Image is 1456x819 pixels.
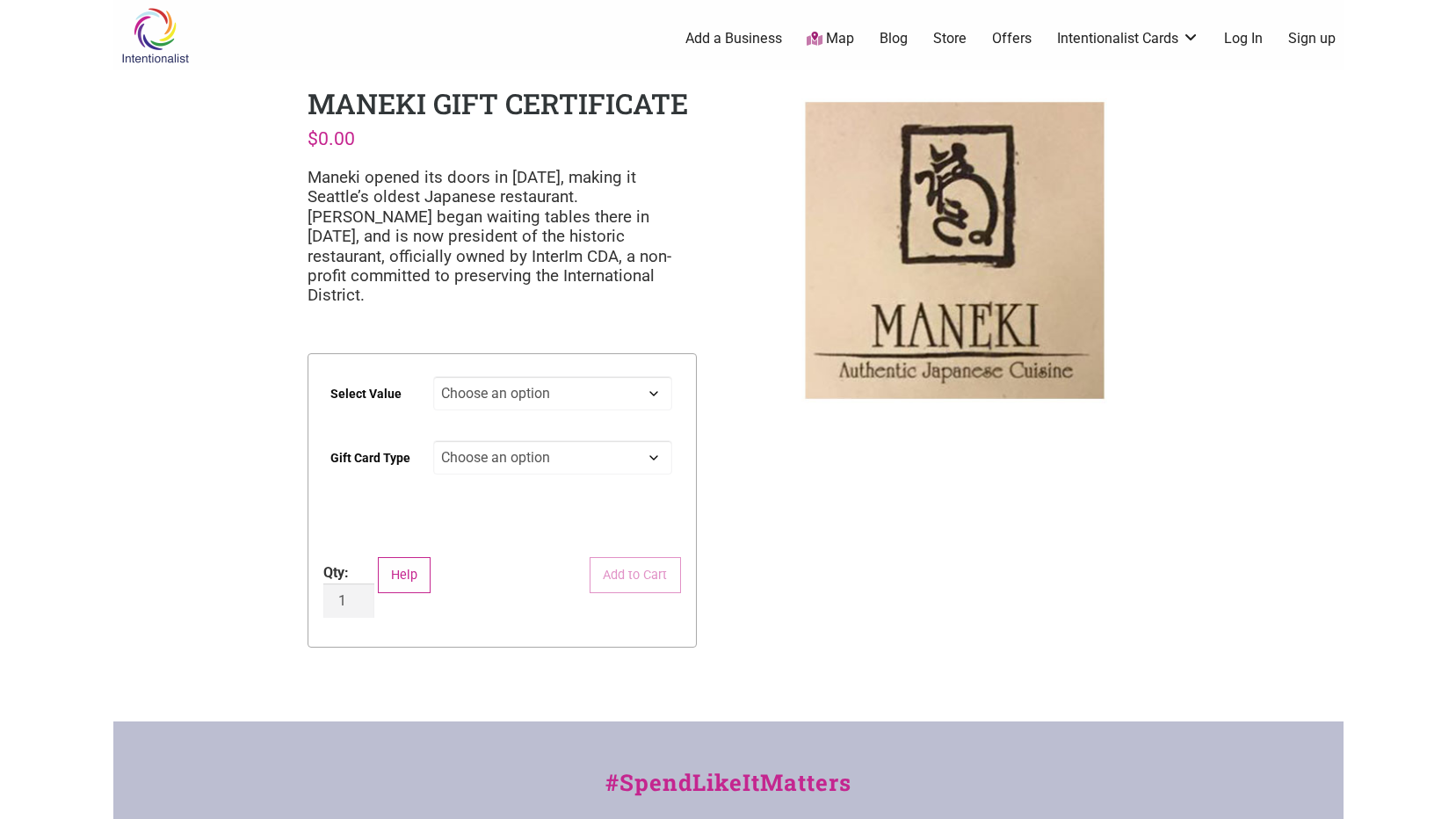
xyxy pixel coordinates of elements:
a: Intentionalist Cards [1057,29,1199,48]
div: Qty: [323,562,349,583]
a: Log In [1224,29,1263,48]
a: Store [933,29,967,48]
a: Offers [992,29,1032,48]
p: Maneki opened its doors in [DATE], making it Seattle’s oldest Japanese restaurant. [PERSON_NAME] ... [308,168,697,306]
h1: Maneki Gift Certificate [308,84,688,122]
button: Add to Cart [590,557,681,593]
div: #SpendLikeItMatters [113,765,1344,817]
bdi: 0.00 [308,127,355,149]
a: Map [807,29,854,49]
button: Help [378,557,431,593]
label: Select Value [330,374,402,414]
a: Sign up [1288,29,1336,48]
img: Maneki Gift Certificate [759,84,1148,417]
input: Product quantity [323,583,374,618]
span: $ [308,127,318,149]
a: Add a Business [685,29,782,48]
label: Gift Card Type [330,438,410,478]
a: Blog [880,29,908,48]
img: Intentionalist [113,7,197,64]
